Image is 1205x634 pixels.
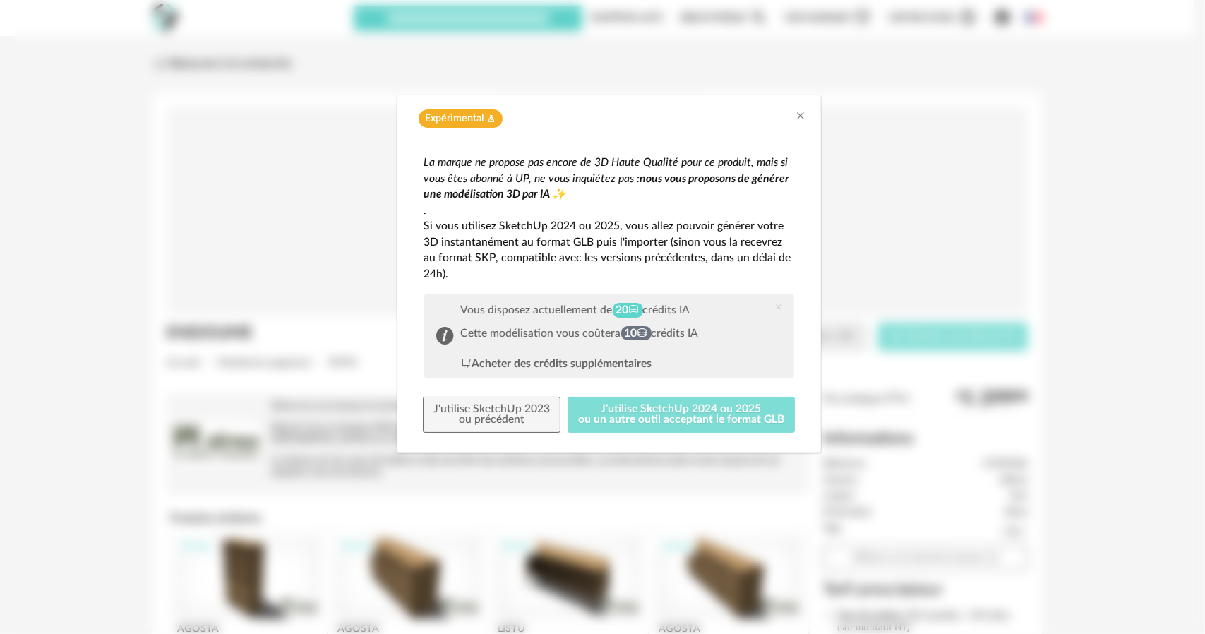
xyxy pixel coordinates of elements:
div: dialog [397,95,821,453]
div: Cette modélisation vous coûtera crédits IA [461,327,699,340]
span: Flask icon [487,112,496,126]
button: J'utilise SketchUp 2023ou précédent [423,397,560,433]
span: Expérimental [426,112,484,126]
p: . [424,203,794,219]
div: Acheter des crédits supplémentaires [461,356,652,372]
button: J'utilise SketchUp 2024 ou 2025ou un autre outil acceptant le format GLB [568,397,795,433]
p: Si vous utilisez SketchUp 2024 ou 2025, vous allez pouvoir générer votre 3D instantanément au for... [424,218,794,282]
span: 20 [613,303,643,318]
em: La marque ne propose pas encore de 3D Haute Qualité pour ce produit, mais si vous êtes abonné à U... [424,157,789,184]
div: Vous disposez actuellement de crédits IA [461,304,699,317]
button: Close [796,109,807,124]
span: 10 [621,326,652,341]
